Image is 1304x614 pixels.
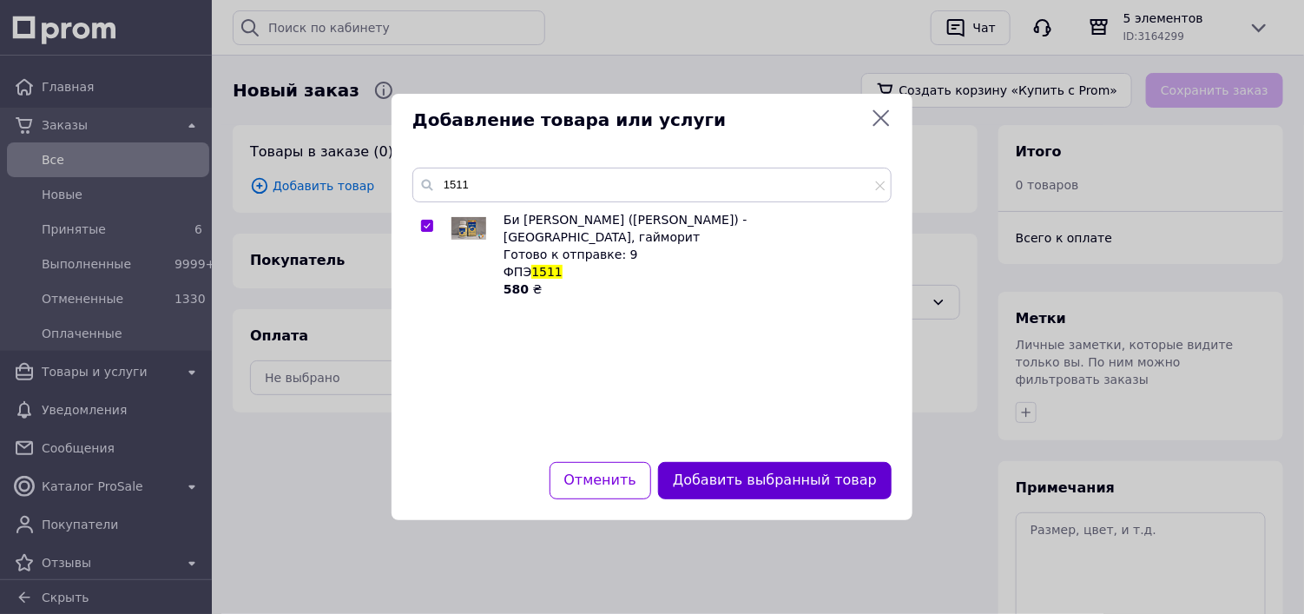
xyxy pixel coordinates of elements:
div: ₴ [504,281,882,298]
span: Би [PERSON_NAME] ([PERSON_NAME]) - [GEOGRAPHIC_DATA], гайморит [504,213,747,244]
span: 1511 [531,265,563,279]
input: Поиск по товарам и услугам [412,168,892,202]
button: Отменить [550,462,651,499]
b: 580 [504,282,529,296]
img: Би Янь Кан Пянь (Bi Yan Kang Pian) - ринит, гайморит [451,217,486,240]
span: Добавление товара или услуги [412,108,864,133]
span: ФПЭ [504,265,531,279]
div: Готово к отправке: 9 [504,246,882,263]
button: Добавить выбранный товар [658,462,892,499]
